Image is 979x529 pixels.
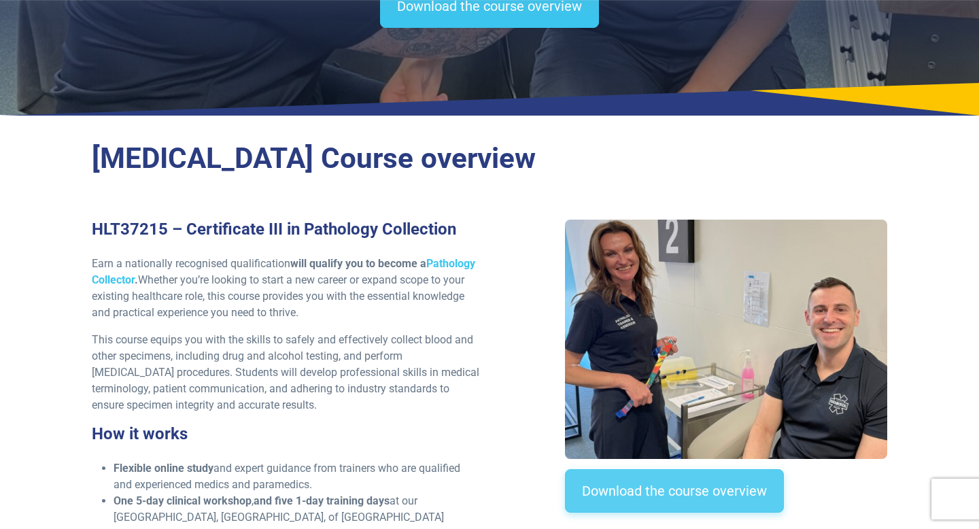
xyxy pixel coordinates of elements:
[92,257,475,286] strong: will qualify you to become a .
[92,424,481,444] h3: How it works
[92,256,481,321] p: Earn a nationally recognised qualification Whether you’re looking to start a new career or expand...
[565,469,784,513] a: Download the course overview
[92,257,475,286] a: Pathology Collector
[92,332,481,413] p: This course equips you with the skills to safely and effectively collect blood and other specimen...
[92,220,481,239] h3: HLT37215 – Certificate III in Pathology Collection
[254,494,390,507] strong: and five 1-day training days
[114,460,481,493] li: and expert guidance from trainers who are qualified and experienced medics and paramedics.
[92,141,887,176] h2: [MEDICAL_DATA] Course overview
